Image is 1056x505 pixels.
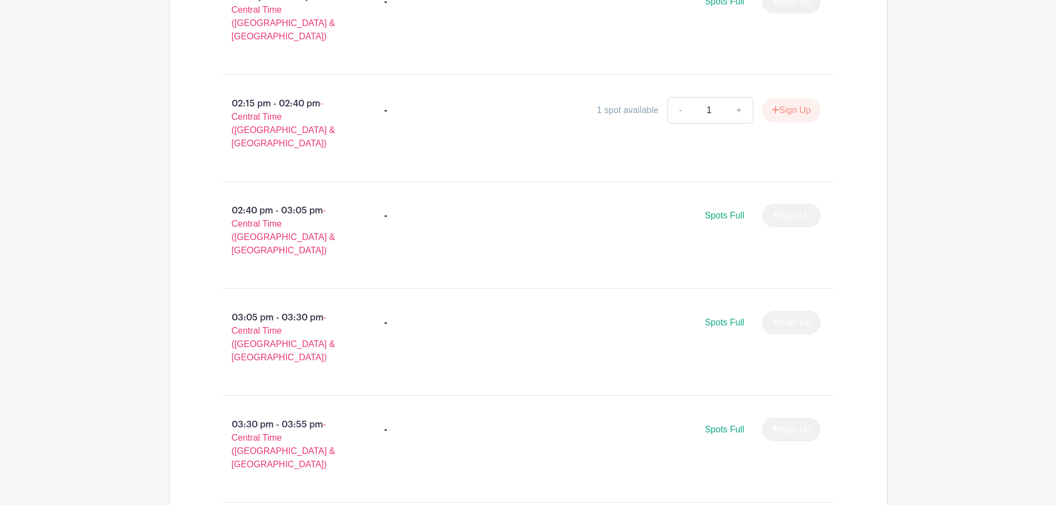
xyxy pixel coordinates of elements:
[667,97,693,124] a: -
[705,318,744,327] span: Spots Full
[384,423,387,436] div: -
[384,104,387,117] div: -
[384,316,387,329] div: -
[232,206,335,255] span: - Central Time ([GEOGRAPHIC_DATA] & [GEOGRAPHIC_DATA])
[205,93,367,155] p: 02:15 pm - 02:40 pm
[705,211,744,220] span: Spots Full
[725,97,753,124] a: +
[232,420,335,469] span: - Central Time ([GEOGRAPHIC_DATA] & [GEOGRAPHIC_DATA])
[705,425,744,434] span: Spots Full
[205,414,367,476] p: 03:30 pm - 03:55 pm
[762,99,820,122] button: Sign Up
[205,200,367,262] p: 02:40 pm - 03:05 pm
[384,209,387,222] div: -
[597,104,659,117] div: 1 spot available
[232,99,335,148] span: - Central Time ([GEOGRAPHIC_DATA] & [GEOGRAPHIC_DATA])
[232,313,335,362] span: - Central Time ([GEOGRAPHIC_DATA] & [GEOGRAPHIC_DATA])
[205,307,367,369] p: 03:05 pm - 03:30 pm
